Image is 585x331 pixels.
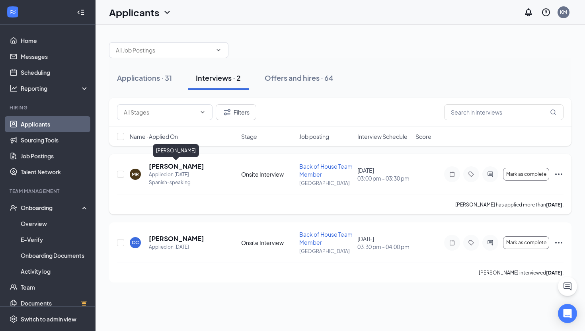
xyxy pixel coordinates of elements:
[21,216,89,232] a: Overview
[466,171,476,177] svg: Tag
[21,164,89,180] a: Talent Network
[550,109,556,115] svg: MagnifyingGlass
[265,73,333,83] div: Offers and hires · 64
[560,9,567,16] div: KM
[486,171,495,177] svg: ActiveChat
[149,243,204,251] div: Applied on [DATE]
[21,33,89,49] a: Home
[21,232,89,247] a: E-Verify
[524,8,533,17] svg: Notifications
[506,171,546,177] span: Mark as complete
[357,243,411,251] span: 03:30 pm - 04:00 pm
[21,204,82,212] div: Onboarding
[132,171,139,178] div: MR
[506,240,546,245] span: Mark as complete
[130,132,178,140] span: Name · Applied On
[149,162,204,171] h5: [PERSON_NAME]
[299,132,329,140] span: Job posting
[444,104,564,120] input: Search in interviews
[447,171,457,177] svg: Note
[479,269,564,276] p: [PERSON_NAME] interviewed .
[241,239,294,247] div: Onsite Interview
[299,248,353,255] p: [GEOGRAPHIC_DATA]
[10,188,87,195] div: Team Management
[21,132,89,148] a: Sourcing Tools
[21,116,89,132] a: Applicants
[21,263,89,279] a: Activity log
[10,315,18,323] svg: Settings
[216,104,256,120] button: Filter Filters
[124,108,196,117] input: All Stages
[116,46,212,55] input: All Job Postings
[554,169,564,179] svg: Ellipses
[21,315,76,323] div: Switch to admin view
[149,171,204,179] div: Applied on [DATE]
[546,270,562,276] b: [DATE]
[149,234,204,243] h5: [PERSON_NAME]
[415,132,431,140] span: Score
[196,73,241,83] div: Interviews · 2
[215,47,222,53] svg: ChevronDown
[455,201,564,208] p: [PERSON_NAME] has applied more than .
[466,239,476,246] svg: Tag
[117,73,172,83] div: Applications · 31
[554,238,564,247] svg: Ellipses
[199,109,206,115] svg: ChevronDown
[486,239,495,246] svg: ActiveChat
[546,202,562,208] b: [DATE]
[153,144,199,157] div: [PERSON_NAME]
[9,8,17,16] svg: WorkstreamLogo
[357,132,408,140] span: Interview Schedule
[21,247,89,263] a: Onboarding Documents
[77,8,85,16] svg: Collapse
[21,84,89,92] div: Reporting
[149,179,204,187] div: Spanish-speaking
[21,295,89,311] a: DocumentsCrown
[21,64,89,80] a: Scheduling
[132,239,139,246] div: CC
[241,170,294,178] div: Onsite Interview
[299,231,353,246] span: Back of House Team Member
[503,236,549,249] button: Mark as complete
[563,282,572,291] svg: ChatActive
[447,239,457,246] svg: Note
[21,49,89,64] a: Messages
[357,166,411,182] div: [DATE]
[558,304,577,323] div: Open Intercom Messenger
[10,84,18,92] svg: Analysis
[21,148,89,164] a: Job Postings
[241,132,257,140] span: Stage
[109,6,159,19] h1: Applicants
[299,163,353,178] span: Back of House Team Member
[357,174,411,182] span: 03:00 pm - 03:30 pm
[222,107,232,117] svg: Filter
[21,279,89,295] a: Team
[10,204,18,212] svg: UserCheck
[162,8,172,17] svg: ChevronDown
[558,277,577,296] button: ChatActive
[503,168,549,181] button: Mark as complete
[10,104,87,111] div: Hiring
[541,8,551,17] svg: QuestionInfo
[357,235,411,251] div: [DATE]
[299,180,353,187] p: [GEOGRAPHIC_DATA]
